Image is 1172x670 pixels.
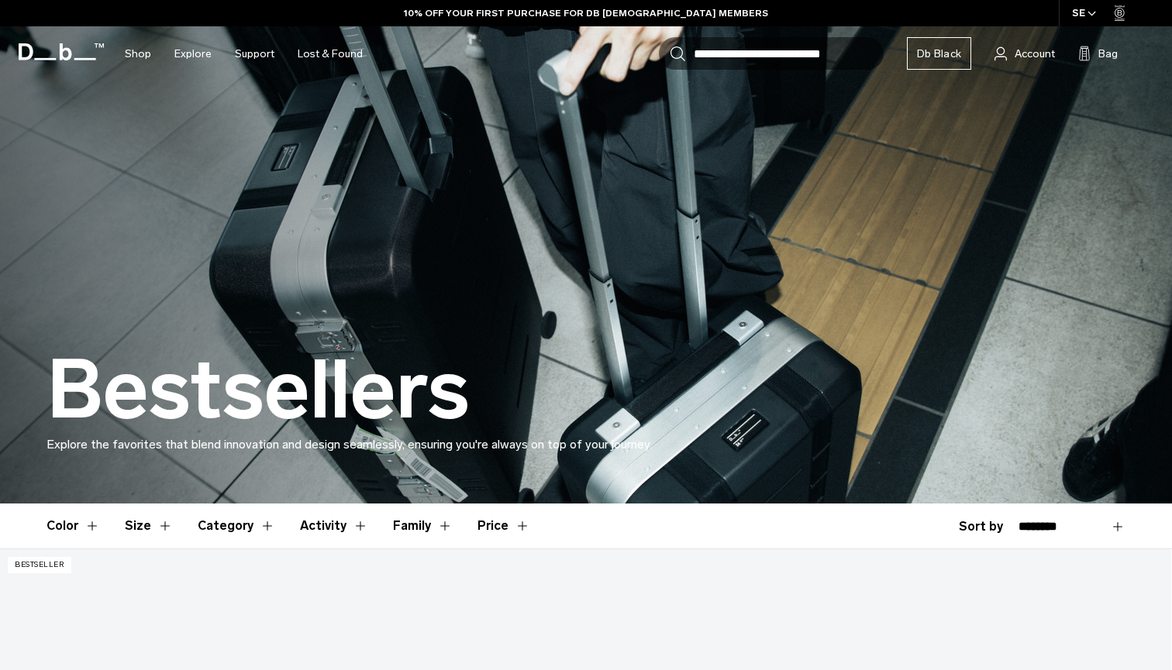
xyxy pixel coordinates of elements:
a: Shop [125,26,151,81]
a: Explore [174,26,212,81]
a: Lost & Found [298,26,363,81]
button: Toggle Filter [300,503,368,548]
button: Toggle Filter [393,503,453,548]
span: Account [1015,46,1055,62]
h1: Bestsellers [47,345,470,435]
span: Explore the favorites that blend innovation and design seamlessly, ensuring you're always on top ... [47,437,652,452]
a: Support [235,26,274,81]
span: Bag [1098,46,1118,62]
a: Account [994,44,1055,63]
a: 10% OFF YOUR FIRST PURCHASE FOR DB [DEMOGRAPHIC_DATA] MEMBERS [404,6,768,20]
a: Db Black [907,37,971,70]
button: Toggle Filter [198,503,275,548]
p: Bestseller [8,557,71,573]
nav: Main Navigation [113,26,374,81]
button: Toggle Price [477,503,530,548]
button: Bag [1078,44,1118,63]
button: Toggle Filter [47,503,100,548]
button: Toggle Filter [125,503,173,548]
